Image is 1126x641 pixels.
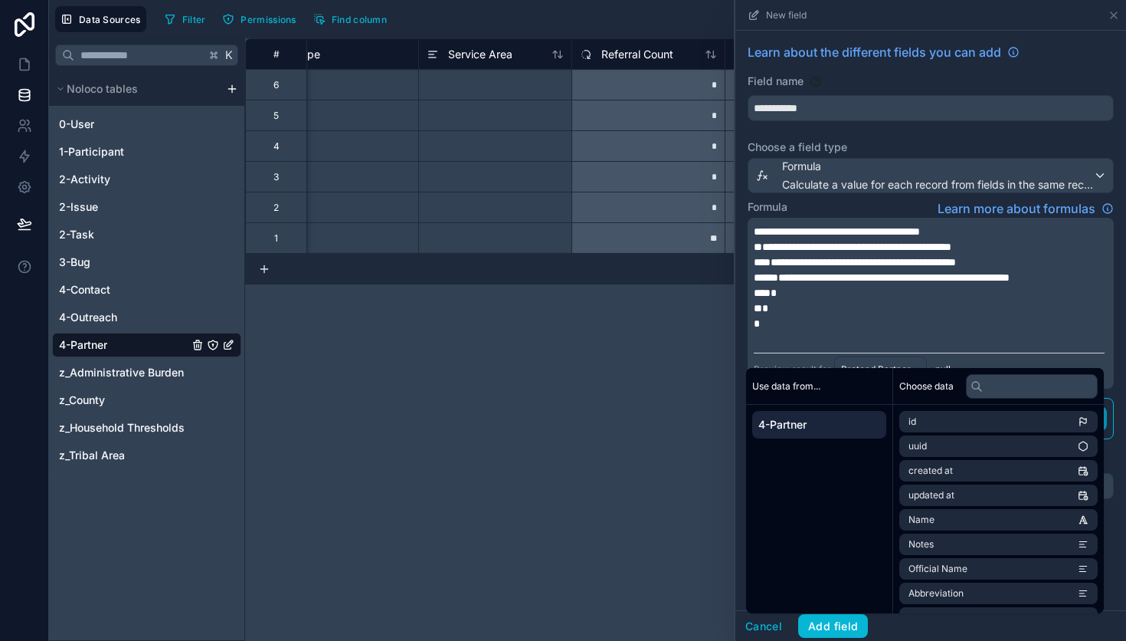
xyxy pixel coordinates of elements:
[55,6,146,32] button: Data Sources
[59,420,185,436] span: z_Household Thresholds
[273,171,279,183] div: 3
[752,380,820,393] span: Use data from...
[52,250,241,274] div: 3-Bug
[52,222,241,247] div: 2-Task
[273,79,279,91] div: 6
[938,199,1095,218] span: Learn more about formulas
[52,140,241,164] div: 1-Participant
[52,195,241,219] div: 2-Issue
[52,388,241,413] div: z_County
[798,614,868,639] button: Add field
[52,112,241,136] div: 0-User
[59,117,94,132] span: 0-User
[748,43,1020,61] a: Learn about the different fields you can add
[59,144,124,159] span: 1-Participant
[59,310,117,325] span: 4-Outreach
[59,393,105,408] span: z_County
[746,405,892,445] div: scrollable content
[834,357,927,383] button: Pretend Partner
[748,140,1114,155] label: Choose a field type
[308,8,392,31] button: Find column
[841,363,911,376] span: Pretend Partner
[754,357,929,383] div: Preview result for :
[257,48,295,60] div: #
[59,172,110,187] span: 2-Activity
[217,8,301,31] button: Permissions
[748,199,787,215] label: Formula
[332,14,387,25] span: Find column
[935,363,951,376] span: null
[159,8,211,31] button: Filter
[273,110,279,122] div: 5
[782,159,1093,174] span: Formula
[274,232,278,245] div: 1
[241,14,296,25] span: Permissions
[766,9,807,21] span: New field
[52,333,241,357] div: 4-Partner
[758,417,880,432] span: 4-Partner
[295,47,320,62] span: Type
[59,337,107,353] span: 4-Partner
[79,14,141,25] span: Data Sources
[67,81,138,97] span: Noloco tables
[52,416,241,440] div: z_Household Thresholds
[49,72,244,475] div: scrollable content
[59,282,110,297] span: 4-Contact
[182,14,206,25] span: Filter
[224,50,234,61] span: K
[748,74,804,89] label: Field name
[59,199,98,215] span: 2-Issue
[601,47,673,62] span: Referral Count
[899,380,954,393] span: Choose data
[52,443,241,468] div: z_Tribal Area
[52,167,241,192] div: 2-Activity
[273,140,280,153] div: 4
[735,614,792,639] button: Cancel
[748,43,1001,61] span: Learn about the different fields you can add
[52,278,241,302] div: 4-Contact
[52,360,241,385] div: z_Administrative Burden
[52,305,241,330] div: 4-Outreach
[59,365,184,380] span: z_Administrative Burden
[782,177,1093,192] span: Calculate a value for each record from fields in the same record
[448,47,512,62] span: Service Area
[52,78,220,100] button: Noloco tables
[59,448,125,463] span: z_Tribal Area
[59,227,94,242] span: 2-Task
[748,158,1114,193] button: FormulaCalculate a value for each record from fields in the same record
[273,202,279,214] div: 2
[59,255,90,270] span: 3-Bug
[938,199,1114,218] a: Learn more about formulas
[217,8,307,31] a: Permissions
